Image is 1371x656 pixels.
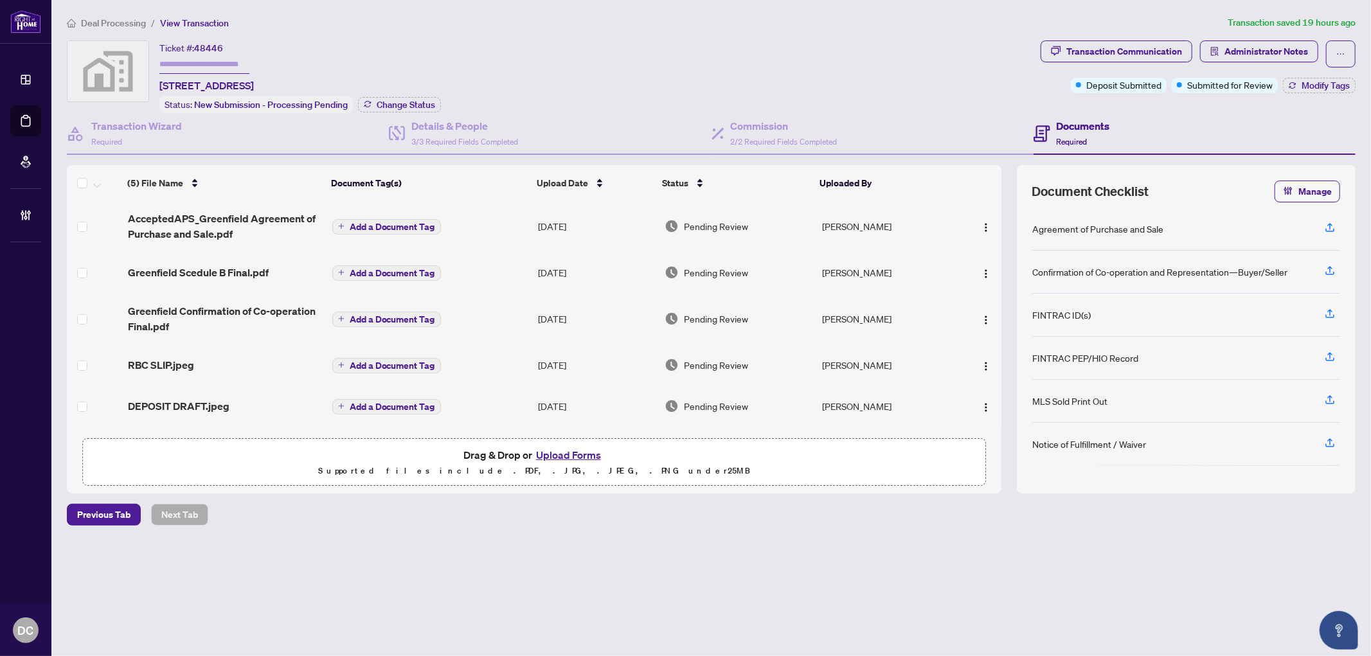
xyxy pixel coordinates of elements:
[1187,78,1273,92] span: Submitted for Review
[128,265,269,280] span: Greenfield Scedule B Final.pdf
[83,439,985,486] span: Drag & Drop orUpload FormsSupported files include .PDF, .JPG, .JPEG, .PNG under25MB
[1032,222,1163,236] div: Agreement of Purchase and Sale
[128,211,322,242] span: AcceptedAPS_Greenfield Agreement of Purchase and Sale.pdf
[533,200,659,252] td: [DATE]
[411,137,518,146] span: 3/3 Required Fields Completed
[332,357,441,373] button: Add a Document Tag
[332,218,441,235] button: Add a Document Tag
[1086,78,1161,92] span: Deposit Submitted
[332,265,441,281] button: Add a Document Tag
[818,293,957,344] td: [PERSON_NAME]
[128,357,194,373] span: RBC SLIP.jpeg
[91,118,182,134] h4: Transaction Wizard
[981,402,991,412] img: Logo
[159,40,223,55] div: Ticket #:
[332,264,441,281] button: Add a Document Tag
[532,165,658,201] th: Upload Date
[533,386,659,427] td: [DATE]
[1066,41,1182,62] div: Transaction Communication
[159,96,353,113] div: Status:
[358,97,441,112] button: Change Status
[818,200,957,252] td: [PERSON_NAME]
[1032,308,1091,322] div: FINTRAC ID(s)
[77,504,130,525] span: Previous Tab
[91,137,122,146] span: Required
[332,399,441,414] button: Add a Document Tag
[1032,437,1146,451] div: Notice of Fulfillment / Waiver
[350,315,435,324] span: Add a Document Tag
[976,308,996,329] button: Logo
[533,344,659,386] td: [DATE]
[1032,394,1107,408] div: MLS Sold Print Out
[160,17,229,29] span: View Transaction
[350,402,435,411] span: Add a Document Tag
[338,269,345,276] span: plus
[338,403,345,409] span: plus
[377,100,435,109] span: Change Status
[194,99,348,111] span: New Submission - Processing Pending
[332,398,441,414] button: Add a Document Tag
[1275,181,1340,202] button: Manage
[332,358,441,373] button: Add a Document Tag
[662,176,688,190] span: Status
[532,447,605,463] button: Upload Forms
[338,223,345,229] span: plus
[128,303,322,334] span: Greenfield Confirmation of Co-operation Final.pdf
[1302,81,1350,90] span: Modify Tags
[67,41,148,102] img: svg%3e
[981,361,991,371] img: Logo
[1032,351,1138,365] div: FINTRAC PEP/HIO Record
[684,399,748,413] span: Pending Review
[194,42,223,54] span: 48446
[1224,41,1308,62] span: Administrator Notes
[350,222,435,231] span: Add a Document Tag
[976,262,996,283] button: Logo
[665,219,679,233] img: Document Status
[533,293,659,344] td: [DATE]
[684,265,748,279] span: Pending Review
[731,118,838,134] h4: Commission
[151,504,208,526] button: Next Tab
[127,176,183,190] span: (5) File Name
[1283,78,1356,93] button: Modify Tags
[657,165,814,201] th: Status
[411,118,518,134] h4: Details & People
[1200,40,1318,62] button: Administrator Notes
[814,165,953,201] th: Uploaded By
[122,165,326,201] th: (5) File Name
[1041,40,1192,62] button: Transaction Communication
[1336,49,1345,58] span: ellipsis
[338,362,345,368] span: plus
[326,165,532,201] th: Document Tag(s)
[981,315,991,325] img: Logo
[91,463,978,479] p: Supported files include .PDF, .JPG, .JPEG, .PNG under 25 MB
[1032,182,1149,200] span: Document Checklist
[537,176,588,190] span: Upload Date
[818,386,957,427] td: [PERSON_NAME]
[128,398,229,414] span: DEPOSIT DRAFT.jpeg
[684,219,748,233] span: Pending Review
[1057,137,1088,146] span: Required
[18,621,34,639] span: DC
[976,396,996,416] button: Logo
[981,222,991,233] img: Logo
[350,269,435,278] span: Add a Document Tag
[818,344,957,386] td: [PERSON_NAME]
[1228,15,1356,30] article: Transaction saved 19 hours ago
[533,252,659,293] td: [DATE]
[332,312,441,327] button: Add a Document Tag
[332,219,441,235] button: Add a Document Tag
[818,252,957,293] td: [PERSON_NAME]
[67,504,141,526] button: Previous Tab
[976,216,996,236] button: Logo
[976,355,996,375] button: Logo
[981,269,991,279] img: Logo
[1057,118,1110,134] h4: Documents
[350,361,435,370] span: Add a Document Tag
[151,15,155,30] li: /
[665,312,679,326] img: Document Status
[665,265,679,279] img: Document Status
[10,10,41,33] img: logo
[81,17,146,29] span: Deal Processing
[731,137,838,146] span: 2/2 Required Fields Completed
